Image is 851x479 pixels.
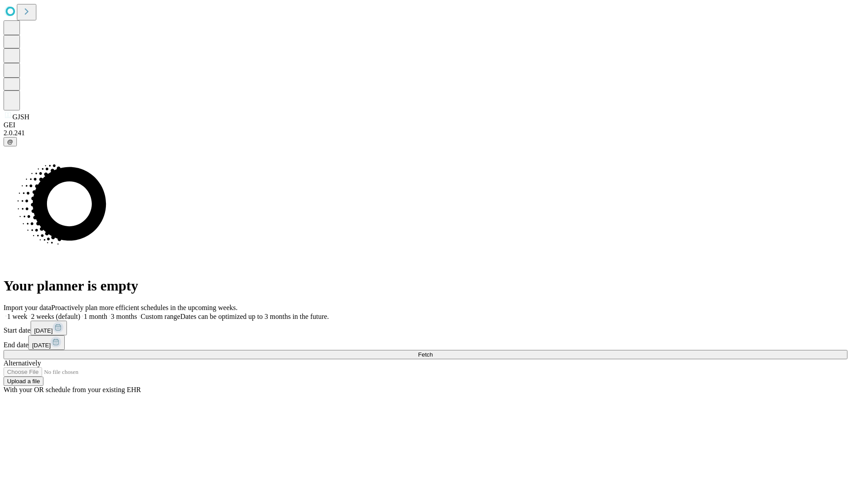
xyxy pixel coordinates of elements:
span: Custom range [141,313,180,320]
div: Start date [4,321,847,335]
span: Alternatively [4,359,41,367]
span: 3 months [111,313,137,320]
span: 1 month [84,313,107,320]
span: 2 weeks (default) [31,313,80,320]
span: Dates can be optimized up to 3 months in the future. [180,313,329,320]
span: Fetch [418,351,433,358]
span: 1 week [7,313,27,320]
span: [DATE] [32,342,51,349]
button: Fetch [4,350,847,359]
div: 2.0.241 [4,129,847,137]
div: End date [4,335,847,350]
h1: Your planner is empty [4,278,847,294]
span: GJSH [12,113,29,121]
button: [DATE] [31,321,67,335]
div: GEI [4,121,847,129]
span: [DATE] [34,327,53,334]
span: @ [7,138,13,145]
button: [DATE] [28,335,65,350]
span: Import your data [4,304,51,311]
span: With your OR schedule from your existing EHR [4,386,141,393]
button: Upload a file [4,377,43,386]
span: Proactively plan more efficient schedules in the upcoming weeks. [51,304,238,311]
button: @ [4,137,17,146]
